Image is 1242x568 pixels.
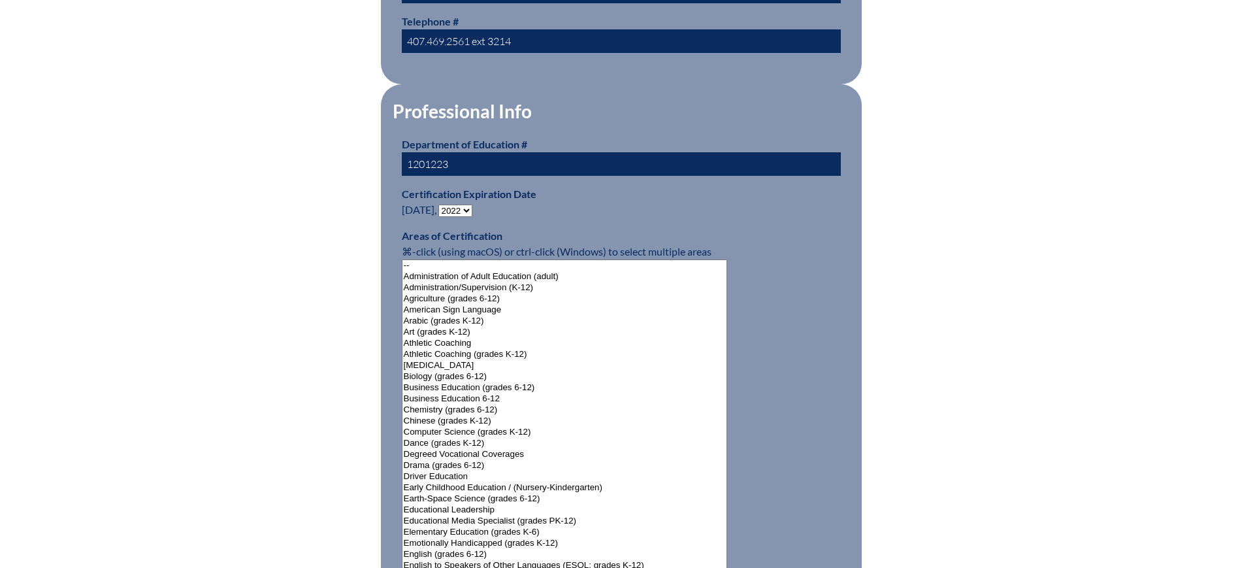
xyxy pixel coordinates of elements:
[402,293,727,305] option: Agriculture (grades 6-12)
[402,505,727,516] option: Educational Leadership
[402,382,727,393] option: Business Education (grades 6-12)
[402,371,727,382] option: Biology (grades 6-12)
[402,360,727,371] option: [MEDICAL_DATA]
[402,260,727,271] option: --
[402,538,727,549] option: Emotionally Handicapped (grades K-12)
[402,327,727,338] option: Art (grades K-12)
[402,229,502,242] label: Areas of Certification
[402,438,727,449] option: Dance (grades K-12)
[402,316,727,327] option: Arabic (grades K-12)
[402,405,727,416] option: Chemistry (grades 6-12)
[402,449,727,460] option: Degreed Vocational Coverages
[402,15,459,27] label: Telephone #
[402,138,527,150] label: Department of Education #
[402,516,727,527] option: Educational Media Specialist (grades PK-12)
[402,188,536,200] label: Certification Expiration Date
[402,338,727,349] option: Athletic Coaching
[402,460,727,471] option: Drama (grades 6-12)
[402,416,727,427] option: Chinese (grades K-12)
[402,271,727,282] option: Administration of Adult Education (adult)
[402,203,436,216] span: [DATE],
[402,427,727,438] option: Computer Science (grades K-12)
[402,471,727,482] option: Driver Education
[402,282,727,293] option: Administration/Supervision (K-12)
[402,549,727,560] option: English (grades 6-12)
[402,305,727,316] option: American Sign Language
[402,527,727,538] option: Elementary Education (grades K-6)
[402,349,727,360] option: Athletic Coaching (grades K-12)
[391,100,533,122] legend: Professional Info
[402,482,727,493] option: Early Childhood Education / (Nursery-Kindergarten)
[402,493,727,505] option: Earth-Space Science (grades 6-12)
[402,393,727,405] option: Business Education 6-12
